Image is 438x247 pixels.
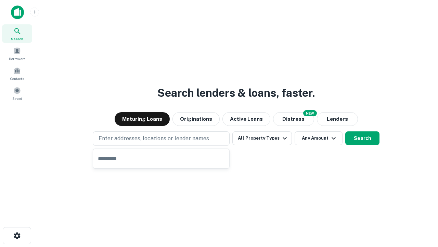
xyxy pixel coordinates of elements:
button: Lenders [317,112,358,126]
a: Search [2,24,32,43]
button: Enter addresses, locations or lender names [93,131,230,146]
button: Active Loans [222,112,270,126]
img: capitalize-icon.png [11,5,24,19]
iframe: Chat Widget [404,192,438,225]
span: Search [11,36,23,42]
button: Originations [172,112,220,126]
button: Any Amount [295,131,343,145]
a: Contacts [2,64,32,83]
button: Search distressed loans with lien and other non-mortgage details. [273,112,314,126]
a: Borrowers [2,44,32,63]
button: All Property Types [232,131,292,145]
span: Contacts [10,76,24,81]
span: Borrowers [9,56,25,61]
span: Saved [12,96,22,101]
h3: Search lenders & loans, faster. [157,85,315,101]
p: Enter addresses, locations or lender names [99,134,209,143]
a: Saved [2,84,32,103]
button: Maturing Loans [115,112,170,126]
div: NEW [303,110,317,116]
button: Search [345,131,379,145]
